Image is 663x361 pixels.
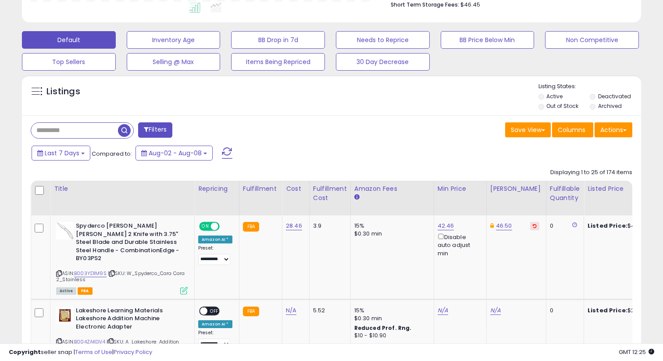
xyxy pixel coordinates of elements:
div: Disable auto adjust min [438,232,480,257]
span: FBA [78,287,93,295]
span: OFF [218,223,232,230]
button: BB Drop in 7d [231,31,325,49]
a: Privacy Policy [114,348,152,356]
button: Last 7 Days [32,146,90,161]
span: ON [200,223,211,230]
span: All listings currently available for purchase on Amazon [56,287,76,295]
img: 5133pGWweNL._SL40_.jpg [56,307,74,324]
b: Listed Price: [588,306,627,315]
div: Fulfillment [243,184,278,193]
div: 0 [550,222,577,230]
div: Preset: [198,245,232,265]
div: 3.9 [313,222,344,230]
b: Listed Price: [588,222,627,230]
span: 2025-08-16 12:25 GMT [619,348,654,356]
h5: Listings [46,86,80,98]
button: BB Price Below Min [441,31,535,49]
label: Active [546,93,563,100]
span: OFF [207,307,221,315]
button: Default [22,31,116,49]
a: 42.46 [438,222,454,230]
a: 46.50 [496,222,512,230]
a: B003YD1M9S [74,270,107,277]
small: Amazon Fees. [354,193,360,201]
button: Selling @ Max [127,53,221,71]
span: | SKU: W_Spyderco_Cara Cara 2_Stainless [56,270,185,283]
div: $25.00 [588,307,660,315]
label: Out of Stock [546,102,578,110]
button: Inventory Age [127,31,221,49]
button: Filters [138,122,172,138]
button: Items Being Repriced [231,53,325,71]
div: Min Price [438,184,483,193]
div: Preset: [198,330,232,350]
span: Aug-02 - Aug-08 [149,149,202,157]
div: seller snap | | [9,348,152,357]
div: $0.30 min [354,230,427,238]
button: 30 Day Decrease [336,53,430,71]
div: 0 [550,307,577,315]
div: Amazon AI * [198,236,232,243]
p: Listing States: [538,82,642,91]
label: Archived [598,102,622,110]
div: [PERSON_NAME] [490,184,542,193]
div: ASIN: [56,222,188,293]
span: Last 7 Days [45,149,79,157]
small: FBA [243,222,259,232]
button: Actions [595,122,632,137]
div: 15% [354,307,427,315]
span: Compared to: [92,150,132,158]
div: Fulfillment Cost [313,184,347,203]
button: Save View [505,122,551,137]
a: N/A [438,306,448,315]
div: Cost [286,184,306,193]
button: Non Competitive [545,31,639,49]
div: Repricing [198,184,235,193]
a: 28.46 [286,222,302,230]
b: Reduced Prof. Rng. [354,324,412,332]
strong: Copyright [9,348,41,356]
div: Amazon AI * [198,320,232,328]
small: FBA [243,307,259,316]
div: $0.30 min [354,315,427,322]
b: Lakeshore Learning Materials Lakeshore Addition Machine Electronic Adapter [76,307,182,333]
div: Amazon Fees [354,184,430,193]
div: Fulfillable Quantity [550,184,580,203]
div: $46.50 [588,222,660,230]
div: Displaying 1 to 25 of 174 items [550,168,632,177]
a: Terms of Use [75,348,112,356]
div: 5.52 [313,307,344,315]
img: 31KigU2g9QL._SL40_.jpg [56,222,74,239]
div: $10 - $10.90 [354,332,427,340]
div: Title [54,184,191,193]
b: Short Term Storage Fees: [391,1,459,8]
button: Aug-02 - Aug-08 [135,146,213,161]
div: 15% [354,222,427,230]
button: Columns [552,122,593,137]
button: Top Sellers [22,53,116,71]
a: N/A [286,306,296,315]
span: Columns [558,125,585,134]
label: Deactivated [598,93,631,100]
a: N/A [490,306,501,315]
b: Spyderco [PERSON_NAME] [PERSON_NAME] 2 Knife with 3.75" Steel Blade and Durable Stainless Steel H... [76,222,182,265]
span: $46.45 [460,0,480,9]
button: Needs to Reprice [336,31,430,49]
